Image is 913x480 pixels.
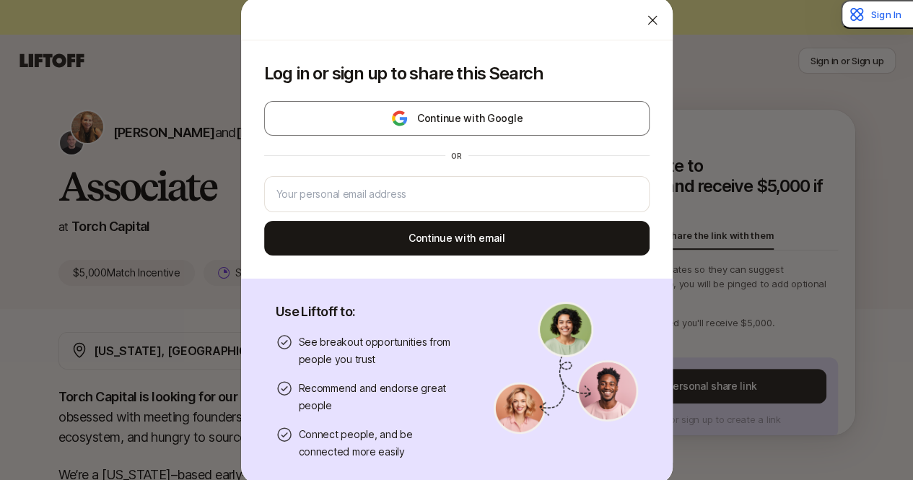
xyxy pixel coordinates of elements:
div: or [445,150,468,162]
img: signup-banner [494,302,638,435]
p: See breakout opportunities from people you trust [299,333,459,368]
p: Log in or sign up to share this Search [264,64,650,84]
img: google-logo [390,110,409,127]
button: Continue with email [264,221,650,256]
p: Use Liftoff to: [276,302,459,322]
input: Your personal email address [276,186,637,203]
p: Connect people, and be connected more easily [299,426,459,461]
p: Recommend and endorse great people [299,380,459,414]
button: Continue with Google [264,101,650,136]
